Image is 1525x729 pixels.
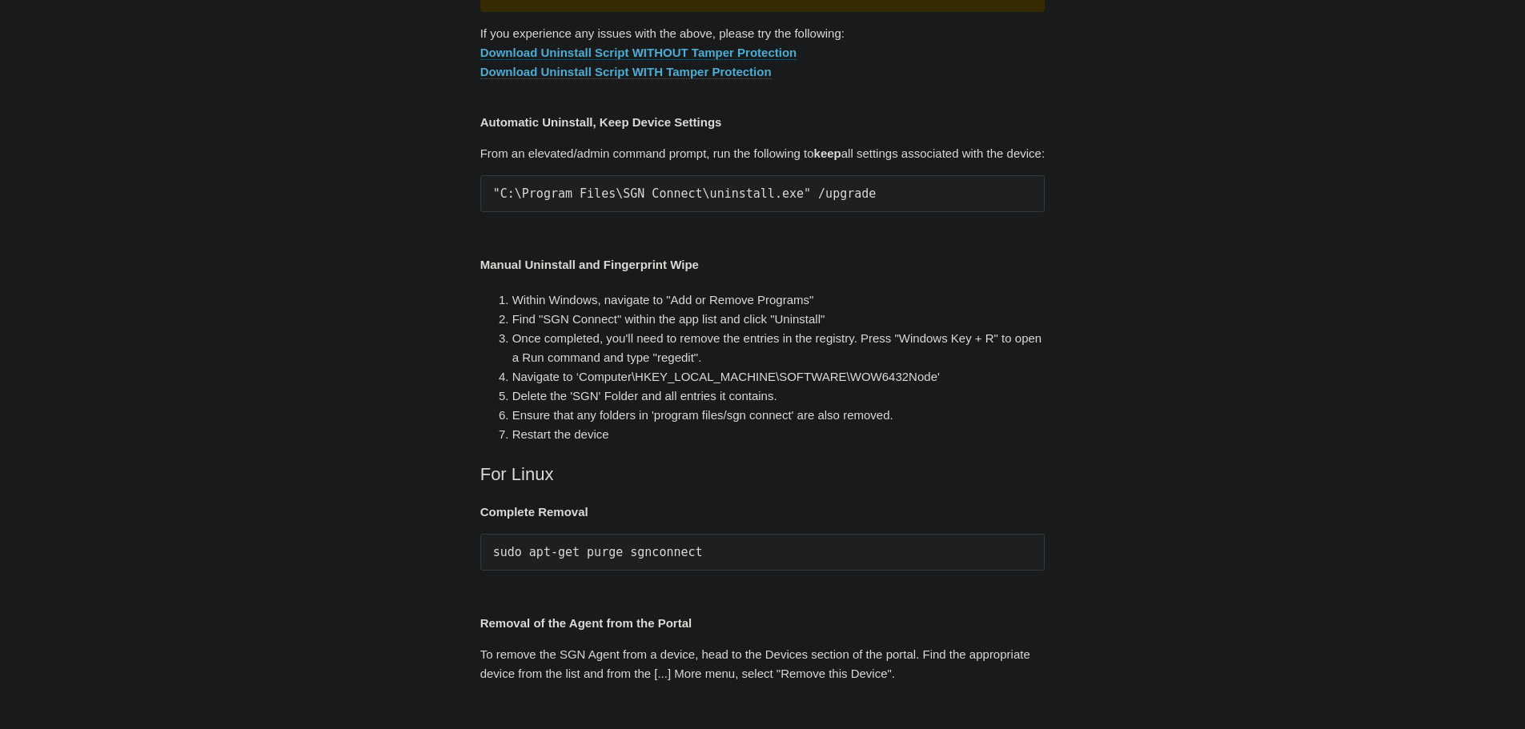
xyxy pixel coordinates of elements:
[512,367,1045,387] li: Navigate to ‘Computer\HKEY_LOCAL_MACHINE\SOFTWARE\WOW6432Node'
[512,310,1045,329] li: Find "SGN Connect" within the app list and click "Uninstall"
[480,24,1045,82] p: If you experience any issues with the above, please try the following:
[512,387,1045,406] li: Delete the 'SGN' Folder and all entries it contains.
[512,425,1045,444] li: Restart the device
[512,329,1045,367] li: Once completed, you'll need to remove the entries in the registry. Press "Windows Key + R" to ope...
[480,616,692,630] strong: Removal of the Agent from the Portal
[493,186,877,201] span: "C:\Program Files\SGN Connect\uninstall.exe" /upgrade
[480,647,1030,680] span: To remove the SGN Agent from a device, head to the Devices section of the portal. Find the approp...
[480,505,588,519] strong: Complete Removal
[480,146,1045,160] span: From an elevated/admin command prompt, run the following to all settings associated with the device:
[480,65,772,79] a: Download Uninstall Script WITH Tamper Protection
[480,258,699,271] strong: Manual Uninstall and Fingerprint Wipe
[814,146,841,160] strong: keep
[480,534,1045,571] pre: sudo apt-get purge sgnconnect
[480,460,1045,488] h2: For Linux
[480,46,797,60] a: Download Uninstall Script WITHOUT Tamper Protection
[480,115,722,129] strong: Automatic Uninstall, Keep Device Settings
[512,406,1045,425] li: Ensure that any folders in 'program files/sgn connect' are also removed.
[512,290,1045,310] li: Within Windows, navigate to "Add or Remove Programs"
